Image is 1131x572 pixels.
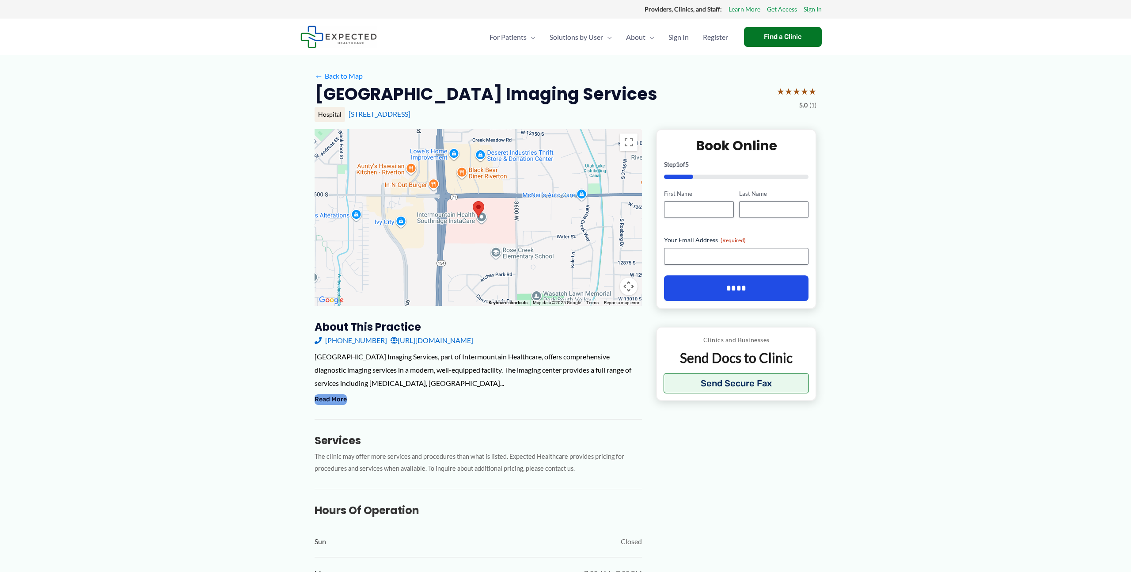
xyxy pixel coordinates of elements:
[799,99,808,111] span: 5.0
[801,83,808,99] span: ★
[721,237,746,244] span: (Required)
[391,334,473,347] a: [URL][DOMAIN_NAME]
[739,190,808,198] label: Last Name
[315,503,642,517] h3: Hours of Operation
[703,22,728,53] span: Register
[621,535,642,548] span: Closed
[661,22,696,53] a: Sign In
[533,300,581,305] span: Map data ©2025 Google
[809,99,816,111] span: (1)
[808,83,816,99] span: ★
[315,535,326,548] span: Sun
[804,4,822,15] a: Sign In
[317,294,346,306] a: Open this area in Google Maps (opens a new window)
[315,334,387,347] a: [PHONE_NUMBER]
[315,451,642,475] p: The clinic may offer more services and procedures than what is listed. Expected Healthcare provid...
[315,394,347,405] button: Read More
[685,160,689,168] span: 5
[619,22,661,53] a: AboutMenu Toggle
[793,83,801,99] span: ★
[767,4,797,15] a: Get Access
[315,69,363,83] a: ←Back to Map
[315,107,345,122] div: Hospital
[490,22,527,53] span: For Patients
[777,83,785,99] span: ★
[645,22,654,53] span: Menu Toggle
[696,22,735,53] a: Register
[664,236,808,244] label: Your Email Address
[620,278,638,295] button: Map camera controls
[626,22,645,53] span: About
[620,133,638,151] button: Toggle fullscreen view
[664,373,809,393] button: Send Secure Fax
[744,27,822,47] a: Find a Clinic
[586,300,599,305] a: Terms
[550,22,603,53] span: Solutions by User
[664,137,808,154] h2: Book Online
[664,334,809,346] p: Clinics and Businesses
[315,350,642,389] div: [GEOGRAPHIC_DATA] Imaging Services, part of Intermountain Healthcare, offers comprehensive diagno...
[349,110,410,118] a: [STREET_ADDRESS]
[604,300,639,305] a: Report a map error
[315,434,642,447] h3: Services
[603,22,612,53] span: Menu Toggle
[482,22,735,53] nav: Primary Site Navigation
[785,83,793,99] span: ★
[315,72,323,80] span: ←
[527,22,535,53] span: Menu Toggle
[317,294,346,306] img: Google
[300,26,377,48] img: Expected Healthcare Logo - side, dark font, small
[676,160,679,168] span: 1
[729,4,760,15] a: Learn More
[645,5,722,13] strong: Providers, Clinics, and Staff:
[315,83,657,105] h2: [GEOGRAPHIC_DATA] Imaging Services
[668,22,689,53] span: Sign In
[664,349,809,366] p: Send Docs to Clinic
[664,161,808,168] p: Step of
[315,320,642,334] h3: About this practice
[664,190,733,198] label: First Name
[489,300,528,306] button: Keyboard shortcuts
[543,22,619,53] a: Solutions by UserMenu Toggle
[482,22,543,53] a: For PatientsMenu Toggle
